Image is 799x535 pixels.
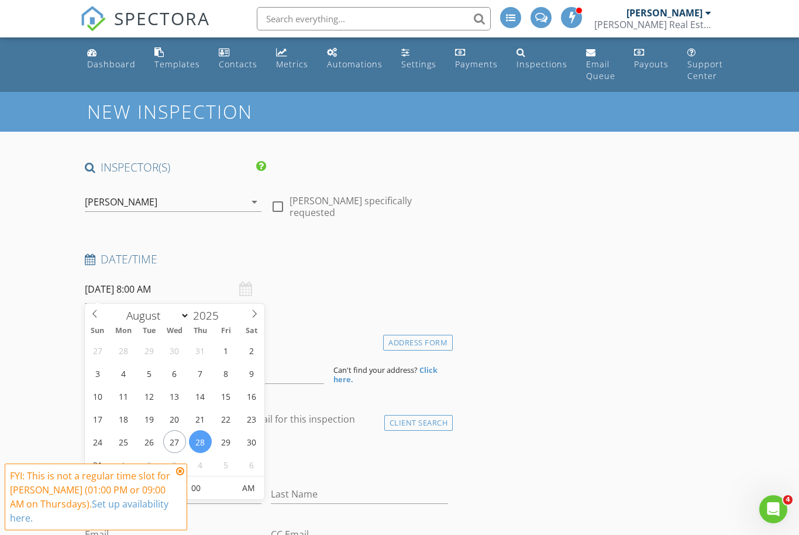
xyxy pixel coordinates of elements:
span: August 5, 2025 [137,362,160,385]
span: August 8, 2025 [215,362,237,385]
span: August 23, 2025 [240,407,263,430]
div: Payments [455,59,498,70]
span: August 10, 2025 [86,385,109,407]
span: August 14, 2025 [189,385,212,407]
span: August 7, 2025 [189,362,212,385]
label: [PERSON_NAME] specifically requested [290,195,448,218]
div: [PERSON_NAME] [626,7,702,19]
span: Mon [111,327,136,335]
h4: Location [85,332,448,347]
h1: New Inspection [87,101,346,122]
a: Payouts [629,42,673,76]
div: Settings [401,59,436,70]
h4: Date/Time [85,252,448,267]
span: September 5, 2025 [215,453,237,476]
label: Enable Client CC email for this inspection [175,413,355,425]
span: July 31, 2025 [189,339,212,362]
span: August 29, 2025 [215,430,237,453]
span: August 2, 2025 [240,339,263,362]
div: Email Queue [586,59,615,81]
span: August 15, 2025 [215,385,237,407]
a: Email Queue [581,42,620,87]
span: Tue [136,327,162,335]
span: Sat [239,327,265,335]
span: September 3, 2025 [163,453,186,476]
h4: INSPECTOR(S) [85,160,267,175]
input: Year [190,308,228,323]
span: July 28, 2025 [112,339,135,362]
div: Inspections [516,59,567,70]
span: August 22, 2025 [215,407,237,430]
span: August 18, 2025 [112,407,135,430]
span: August 9, 2025 [240,362,263,385]
span: August 30, 2025 [240,430,263,453]
span: SPECTORA [114,6,210,30]
span: August 28, 2025 [189,430,212,453]
span: August 3, 2025 [86,362,109,385]
span: August 6, 2025 [163,362,186,385]
div: [PERSON_NAME] [85,197,157,207]
span: Thu [188,327,213,335]
div: Address Form [383,335,453,351]
span: Wed [162,327,188,335]
a: SPECTORA [80,16,210,40]
span: September 4, 2025 [189,453,212,476]
img: The Best Home Inspection Software - Spectora [80,6,106,32]
span: August 11, 2025 [112,385,135,407]
span: August 21, 2025 [189,407,212,430]
span: August 25, 2025 [112,430,135,453]
span: August 26, 2025 [137,430,160,453]
div: Metrics [276,59,308,70]
span: July 29, 2025 [137,339,160,362]
div: Dashboard [87,59,136,70]
span: September 6, 2025 [240,453,263,476]
a: Settings [397,42,441,76]
a: Inspections [512,42,572,76]
span: August 13, 2025 [163,385,186,407]
span: August 27, 2025 [163,430,186,453]
span: Click to toggle [232,476,264,500]
a: Templates [150,42,205,76]
div: Cannon Real Estate Inspection [594,19,711,30]
a: Automations (Advanced) [322,42,387,76]
span: August 20, 2025 [163,407,186,430]
div: Automations [327,59,383,70]
i: arrow_drop_down [247,195,261,209]
span: Sun [85,327,111,335]
a: Contacts [214,42,262,76]
input: Search everything... [257,7,491,30]
span: September 2, 2025 [137,453,160,476]
iframe: Intercom live chat [759,495,787,523]
span: August 1, 2025 [215,339,237,362]
span: August 16, 2025 [240,385,263,407]
span: September 1, 2025 [112,453,135,476]
div: FYI: This is not a regular time slot for [PERSON_NAME] (01:00 PM or 09:00 AM on Thursdays). [10,469,173,525]
span: August 24, 2025 [86,430,109,453]
span: July 27, 2025 [86,339,109,362]
div: Templates [154,59,200,70]
a: Payments [450,42,502,76]
a: Dashboard [82,42,140,76]
span: 4 [783,495,793,505]
strong: Click here. [333,365,438,385]
div: Contacts [219,59,257,70]
a: Support Center [683,42,728,87]
div: Support Center [687,59,723,81]
div: Client Search [384,415,453,431]
div: Payouts [634,59,669,70]
span: Fri [213,327,239,335]
a: Metrics [271,42,313,76]
span: August 17, 2025 [86,407,109,430]
span: August 4, 2025 [112,362,135,385]
span: August 31, 2025 [86,453,109,476]
span: Can't find your address? [333,365,418,375]
span: August 19, 2025 [137,407,160,430]
span: July 30, 2025 [163,339,186,362]
span: August 12, 2025 [137,385,160,407]
input: Select date [85,275,262,304]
